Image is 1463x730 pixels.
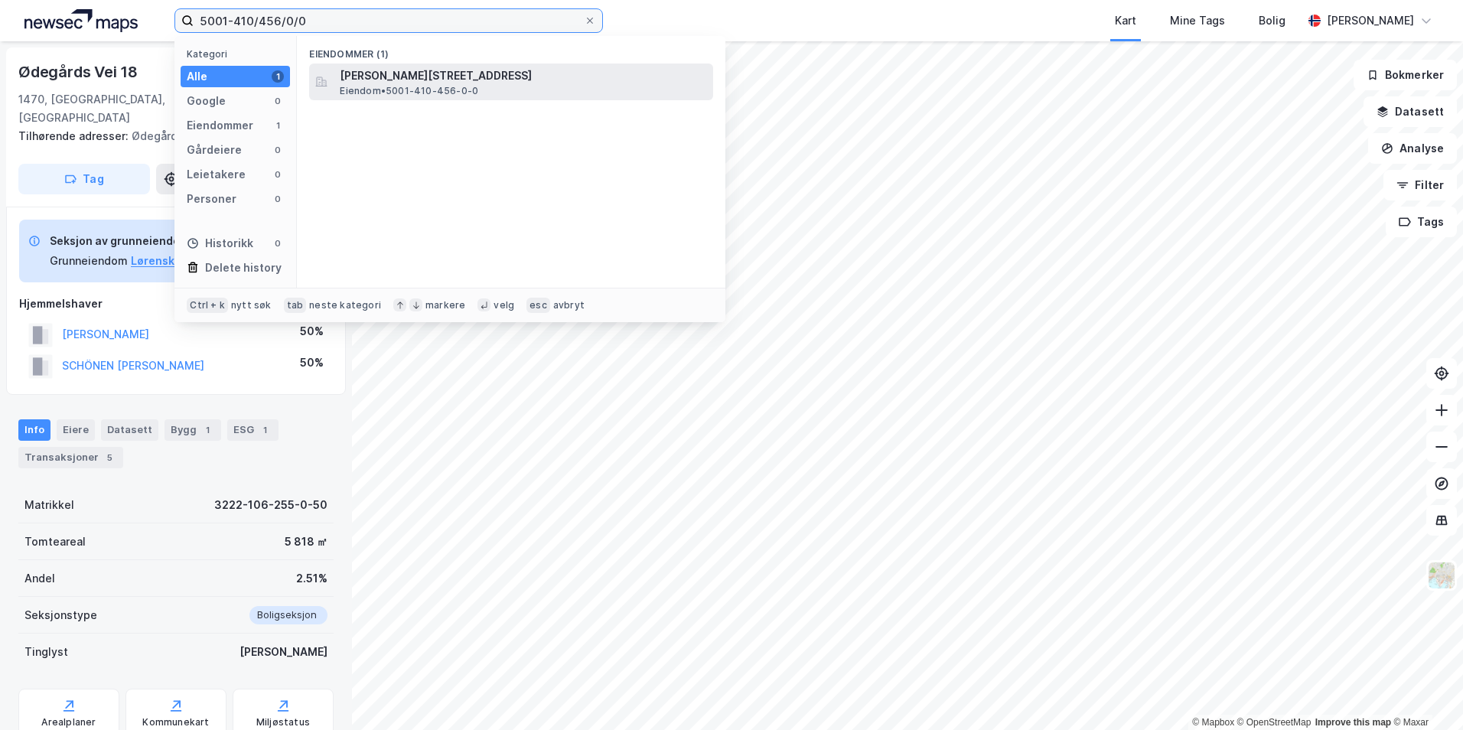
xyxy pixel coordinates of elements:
[101,419,158,441] div: Datasett
[1170,11,1225,30] div: Mine Tags
[296,569,327,588] div: 2.51%
[309,299,381,311] div: neste kategori
[24,9,138,32] img: logo.a4113a55bc3d86da70a041830d287a7e.svg
[50,232,239,250] div: Seksjon av grunneiendom
[187,165,246,184] div: Leietakere
[205,259,282,277] div: Delete history
[165,419,221,441] div: Bygg
[494,299,514,311] div: velg
[131,252,239,270] button: Lørenskog, 106/255
[187,298,228,313] div: Ctrl + k
[18,129,132,142] span: Tilhørende adresser:
[272,95,284,107] div: 0
[1192,717,1234,728] a: Mapbox
[285,533,327,551] div: 5 818 ㎡
[187,234,253,253] div: Historikk
[41,716,96,728] div: Arealplaner
[272,193,284,205] div: 0
[526,298,550,313] div: esc
[18,419,51,441] div: Info
[18,164,150,194] button: Tag
[272,144,284,156] div: 0
[24,569,55,588] div: Andel
[1383,170,1457,200] button: Filter
[239,643,327,661] div: [PERSON_NAME]
[1368,133,1457,164] button: Analyse
[1327,11,1414,30] div: [PERSON_NAME]
[24,643,68,661] div: Tinglyst
[1259,11,1285,30] div: Bolig
[187,92,226,110] div: Google
[1427,561,1456,590] img: Z
[1364,96,1457,127] button: Datasett
[1237,717,1311,728] a: OpenStreetMap
[187,48,290,60] div: Kategori
[187,190,236,208] div: Personer
[272,168,284,181] div: 0
[18,447,123,468] div: Transaksjoner
[187,116,253,135] div: Eiendommer
[231,299,272,311] div: nytt søk
[187,141,242,159] div: Gårdeiere
[50,252,128,270] div: Grunneiendom
[227,419,279,441] div: ESG
[194,9,584,32] input: Søk på adresse, matrikkel, gårdeiere, leietakere eller personer
[425,299,465,311] div: markere
[284,298,307,313] div: tab
[200,422,215,438] div: 1
[272,119,284,132] div: 1
[102,450,117,465] div: 5
[142,716,209,728] div: Kommunekart
[19,295,333,313] div: Hjemmelshaver
[297,36,725,64] div: Eiendommer (1)
[340,67,707,85] span: [PERSON_NAME][STREET_ADDRESS]
[24,533,86,551] div: Tomteareal
[553,299,585,311] div: avbryt
[340,85,478,97] span: Eiendom • 5001-410-456-0-0
[57,419,95,441] div: Eiere
[256,716,310,728] div: Miljøstatus
[24,606,97,624] div: Seksjonstype
[300,354,324,372] div: 50%
[1386,207,1457,237] button: Tags
[24,496,74,514] div: Matrikkel
[18,90,225,127] div: 1470, [GEOGRAPHIC_DATA], [GEOGRAPHIC_DATA]
[187,67,207,86] div: Alle
[1315,717,1391,728] a: Improve this map
[272,70,284,83] div: 1
[1115,11,1136,30] div: Kart
[18,60,141,84] div: Ødegårds Vei 18
[1386,657,1463,730] iframe: Chat Widget
[272,237,284,249] div: 0
[257,422,272,438] div: 1
[300,322,324,341] div: 50%
[1354,60,1457,90] button: Bokmerker
[214,496,327,514] div: 3222-106-255-0-50
[18,127,321,145] div: Ødegårds Vei 20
